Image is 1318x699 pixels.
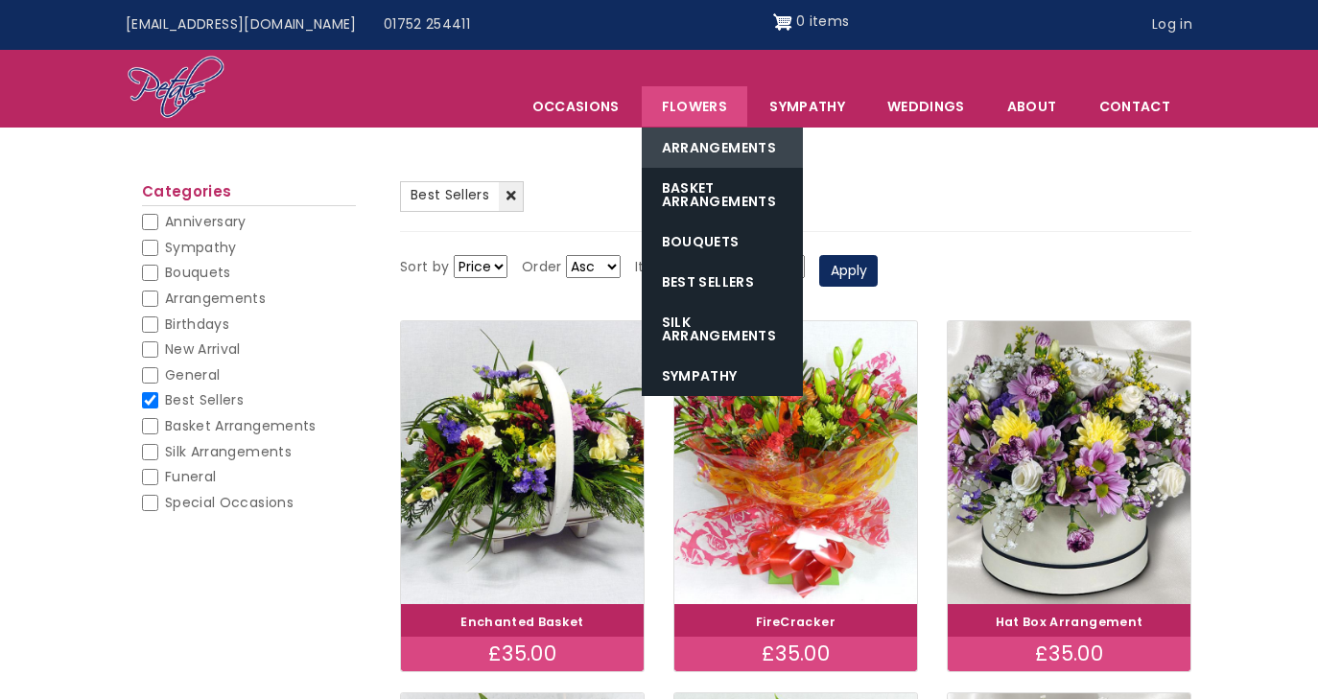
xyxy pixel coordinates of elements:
span: Silk Arrangements [165,442,292,461]
a: 01752 254411 [370,7,483,43]
a: Sympathy [749,86,865,127]
a: Enchanted Basket [460,614,584,630]
a: Basket Arrangements [642,168,803,221]
a: Contact [1079,86,1190,127]
a: Log in [1139,7,1206,43]
label: Items per page [635,256,742,279]
span: Occasions [512,86,640,127]
a: FireCracker [756,614,836,630]
img: Hat Box Arrangement [948,321,1190,604]
h2: Categories [142,183,356,206]
span: Birthdays [165,315,229,334]
span: Weddings [867,86,985,127]
span: New Arrival [165,339,241,359]
button: Apply [819,255,878,288]
span: Best Sellers [411,185,489,204]
a: Arrangements [642,128,803,168]
span: Best Sellers [165,390,244,409]
span: 0 items [796,12,849,31]
a: [EMAIL_ADDRESS][DOMAIN_NAME] [112,7,370,43]
a: Best Sellers [642,262,803,302]
span: Anniversary [165,212,247,231]
span: Arrangements [165,289,266,308]
a: Hat Box Arrangement [996,614,1143,630]
a: Silk Arrangements [642,302,803,356]
a: About [987,86,1077,127]
label: Order [522,256,562,279]
span: Basket Arrangements [165,416,317,435]
img: Home [127,55,225,122]
a: Shopping cart 0 items [773,7,850,37]
img: Shopping cart [773,7,792,37]
div: £35.00 [674,637,917,671]
span: Funeral [165,467,216,486]
span: Sympathy [165,238,237,257]
div: £35.00 [401,637,644,671]
img: Enchanted Basket [401,321,644,604]
a: Sympathy [642,356,803,396]
span: Bouquets [165,263,231,282]
span: General [165,365,220,384]
a: Best Sellers [400,181,524,212]
a: Bouquets [642,221,803,262]
div: £35.00 [948,637,1190,671]
a: Flowers [642,86,747,127]
span: Special Occasions [165,493,294,512]
img: FireCracker [674,321,917,604]
label: Sort by [400,256,449,279]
